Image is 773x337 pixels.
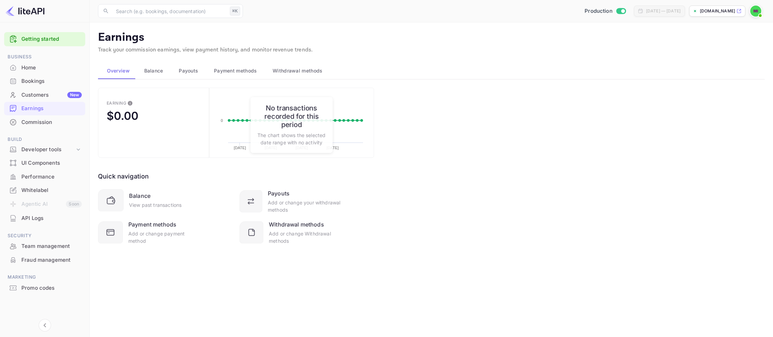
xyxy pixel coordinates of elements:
div: CustomersNew [4,88,85,102]
div: Home [21,64,82,72]
a: Earnings [4,102,85,115]
div: Withdrawal methods [269,220,324,229]
a: Promo codes [4,281,85,294]
div: ⌘K [230,7,240,16]
span: Marketing [4,273,85,281]
span: Withdrawal methods [273,67,322,75]
div: View past transactions [129,201,182,209]
div: Team management [4,240,85,253]
button: EarningThis is the amount of confirmed commission that will be paid to you on the next scheduled ... [98,88,209,158]
span: Payouts [179,67,198,75]
button: This is the amount of confirmed commission that will be paid to you on the next scheduled deposit [125,98,136,109]
div: Developer tools [4,144,85,156]
p: [DOMAIN_NAME] [700,8,735,14]
a: Getting started [21,35,82,43]
div: Add or change payment method [128,230,199,244]
div: Commission [4,116,85,129]
p: Track your commission earnings, view payment history, and monitor revenue trends. [98,46,765,54]
div: Bookings [4,75,85,88]
text: [DATE] [234,146,246,150]
span: Production [585,7,613,15]
span: Balance [144,67,163,75]
span: Payment methods [214,67,257,75]
span: Business [4,53,85,61]
div: Switch to Sandbox mode [582,7,628,15]
div: Team management [21,242,82,250]
div: Commission [21,118,82,126]
a: Performance [4,170,85,183]
div: New [67,92,82,98]
div: API Logs [4,212,85,225]
p: Earnings [98,31,765,45]
div: [DATE] — [DATE] [646,8,681,14]
div: scrollable auto tabs example [98,62,765,79]
p: The chart shows the selected date range with no activity [257,132,326,146]
button: Collapse navigation [39,319,51,331]
a: Fraud management [4,253,85,266]
div: Fraud management [21,256,82,264]
text: [DATE] [327,146,339,150]
div: Add or change your withdrawal methods [268,199,341,213]
span: Build [4,136,85,143]
div: Payouts [268,189,290,198]
div: Whitelabel [21,186,82,194]
span: Security [4,232,85,240]
div: Whitelabel [4,184,85,197]
div: Promo codes [4,281,85,295]
a: Team management [4,240,85,252]
img: LiteAPI logo [6,6,45,17]
div: Earnings [21,105,82,113]
a: Bookings [4,75,85,87]
div: Fraud management [4,253,85,267]
div: Quick navigation [98,172,149,181]
div: Getting started [4,32,85,46]
span: Overview [107,67,130,75]
div: $0.00 [107,109,138,123]
img: mohamed ismail [750,6,761,17]
div: UI Components [21,159,82,167]
div: API Logs [21,214,82,222]
div: Earning [107,100,126,106]
a: CustomersNew [4,88,85,101]
div: Developer tools [21,146,75,154]
a: UI Components [4,156,85,169]
a: Home [4,61,85,74]
input: Search (e.g. bookings, documentation) [112,4,227,18]
a: API Logs [4,212,85,224]
div: Add or change Withdrawal methods [269,230,341,244]
div: Bookings [21,77,82,85]
div: UI Components [4,156,85,170]
a: Commission [4,116,85,128]
a: Whitelabel [4,184,85,196]
div: Customers [21,91,82,99]
div: Performance [21,173,82,181]
div: Balance [129,192,150,200]
text: 0 [221,118,223,123]
h6: No transactions recorded for this period [257,104,326,129]
div: Promo codes [21,284,82,292]
div: Payment methods [128,220,176,229]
